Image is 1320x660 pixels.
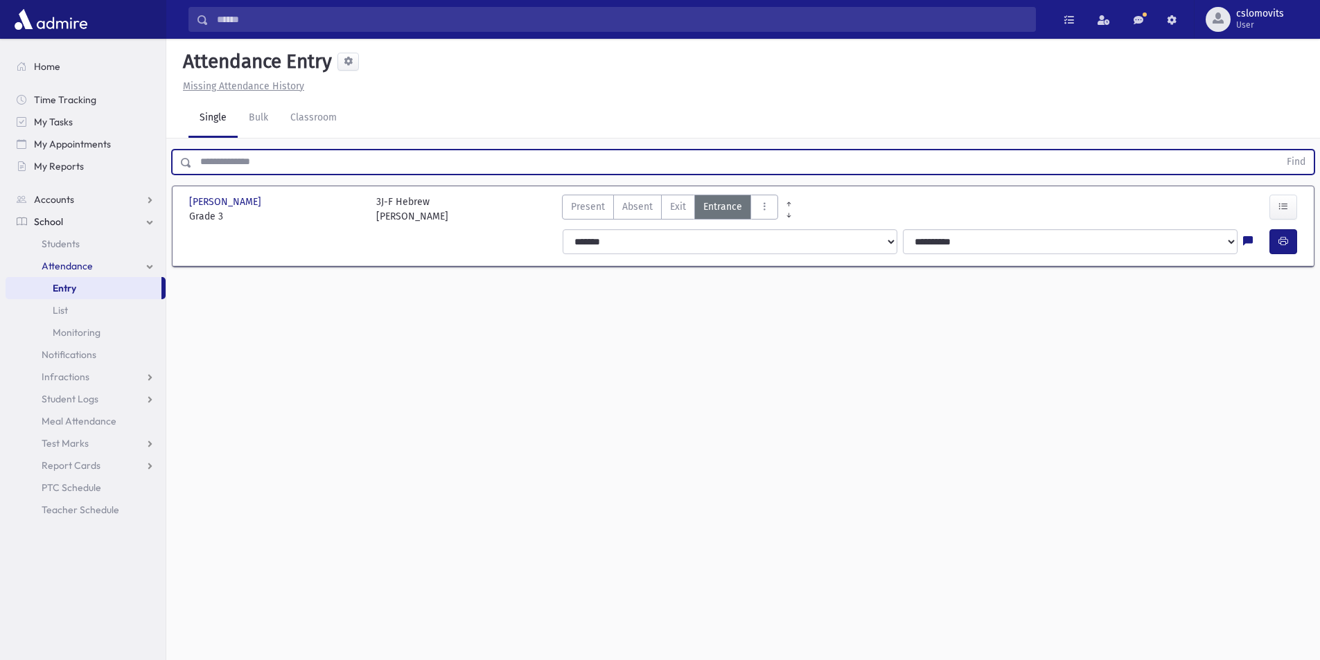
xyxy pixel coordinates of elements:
[42,238,80,250] span: Students
[1236,19,1284,30] span: User
[42,481,101,494] span: PTC Schedule
[6,344,166,366] a: Notifications
[34,160,84,172] span: My Reports
[53,326,100,339] span: Monitoring
[6,277,161,299] a: Entry
[279,99,348,138] a: Classroom
[6,233,166,255] a: Students
[53,304,68,316] span: List
[42,371,89,383] span: Infractions
[6,211,166,233] a: School
[177,50,332,73] h5: Attendance Entry
[376,195,448,224] div: 3J-F Hebrew [PERSON_NAME]
[6,410,166,432] a: Meal Attendance
[6,299,166,321] a: List
[189,195,264,209] span: [PERSON_NAME]
[6,366,166,388] a: Infractions
[189,209,362,224] span: Grade 3
[6,55,166,78] a: Home
[6,388,166,410] a: Student Logs
[703,199,742,214] span: Entrance
[209,7,1035,32] input: Search
[571,199,605,214] span: Present
[34,93,96,106] span: Time Tracking
[34,60,60,73] span: Home
[6,476,166,499] a: PTC Schedule
[34,116,73,128] span: My Tasks
[6,155,166,177] a: My Reports
[42,260,93,272] span: Attendance
[6,255,166,277] a: Attendance
[238,99,279,138] a: Bulk
[42,348,96,361] span: Notifications
[11,6,91,33] img: AdmirePro
[670,199,686,214] span: Exit
[6,133,166,155] a: My Appointments
[6,432,166,454] a: Test Marks
[183,80,304,92] u: Missing Attendance History
[6,89,166,111] a: Time Tracking
[34,193,74,206] span: Accounts
[34,138,111,150] span: My Appointments
[42,393,98,405] span: Student Logs
[177,80,304,92] a: Missing Attendance History
[42,503,119,516] span: Teacher Schedule
[1278,150,1314,174] button: Find
[188,99,238,138] a: Single
[6,454,166,476] a: Report Cards
[42,415,116,427] span: Meal Attendance
[6,499,166,521] a: Teacher Schedule
[6,111,166,133] a: My Tasks
[1236,8,1284,19] span: cslomovits
[6,321,166,344] a: Monitoring
[42,459,100,472] span: Report Cards
[562,195,778,224] div: AttTypes
[42,437,89,449] span: Test Marks
[53,282,76,294] span: Entry
[622,199,653,214] span: Absent
[34,215,63,228] span: School
[6,188,166,211] a: Accounts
